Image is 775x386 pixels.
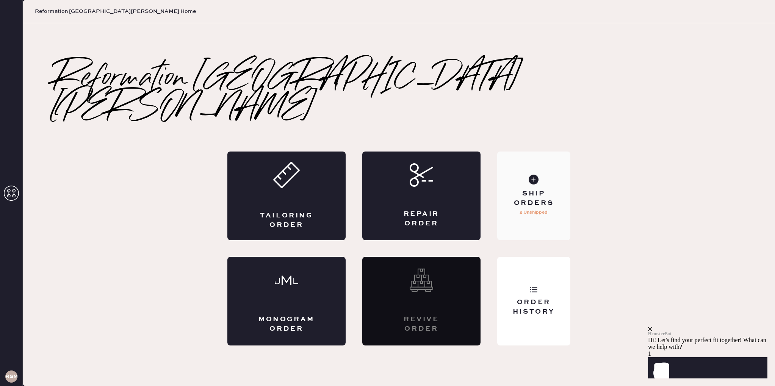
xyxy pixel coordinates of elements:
[362,257,481,345] div: Interested? Contact us at care@hemster.co
[503,189,564,208] div: Ship Orders
[393,209,450,228] div: Repair Order
[53,64,745,124] h2: Reformation [GEOGRAPHIC_DATA][PERSON_NAME]
[520,208,548,217] p: 2 Unshipped
[648,281,773,384] iframe: Front Chat
[258,211,315,230] div: Tailoring Order
[35,8,196,15] span: Reformation [GEOGRAPHIC_DATA][PERSON_NAME] Home
[393,315,450,334] div: Revive order
[503,298,564,317] div: Order History
[258,315,315,334] div: Monogram Order
[5,374,17,379] h3: RSMA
